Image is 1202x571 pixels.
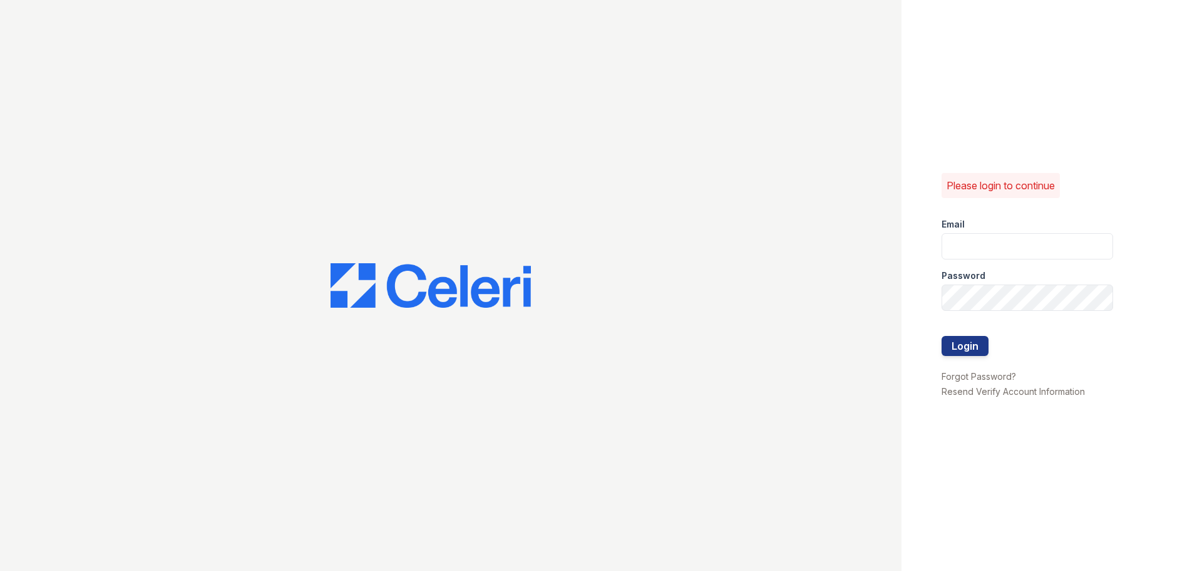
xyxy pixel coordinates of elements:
label: Password [942,270,985,282]
img: CE_Logo_Blue-a8612792a0a2168367f1c8372b55b34899dd931a85d93a1a3d3e32e68fde9ad4.png [331,263,531,308]
a: Forgot Password? [942,371,1016,382]
button: Login [942,336,989,356]
label: Email [942,218,965,231]
a: Resend Verify Account Information [942,386,1085,397]
p: Please login to continue [947,178,1055,193]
